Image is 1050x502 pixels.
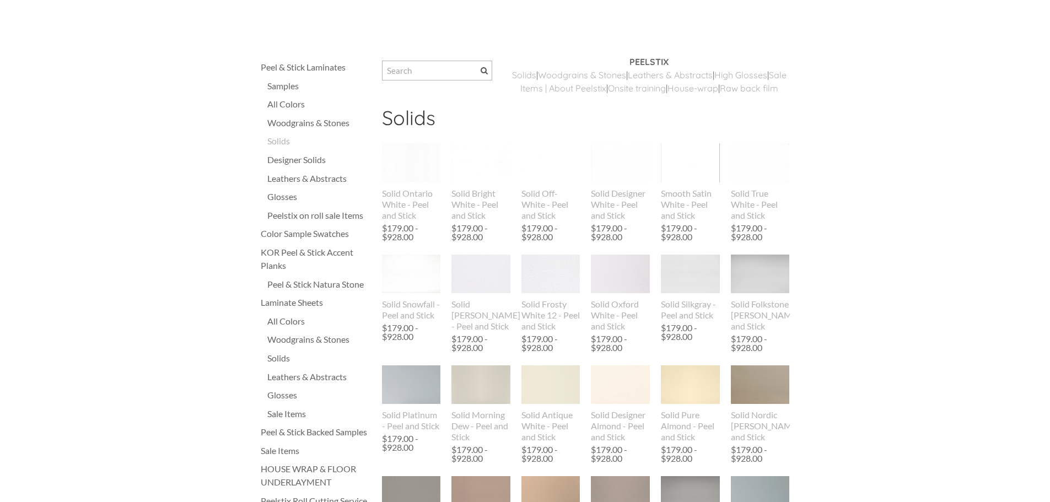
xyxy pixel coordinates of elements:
div: Solid Antique White - Peel and Stick [521,409,580,442]
a: Woodgrains & Stone [538,69,622,80]
div: Smooth Satin White - Peel and Stick [661,188,720,221]
div: $179.00 - $928.00 [661,224,717,241]
div: $179.00 - $928.00 [591,224,647,241]
a: Solids [267,134,371,148]
a: Solid Bright White - Peel and Stick [451,143,510,220]
a: Woodgrains & Stones [267,116,371,129]
div: Solid Ontario White - Peel and Stick [382,188,441,221]
span: | [666,83,667,94]
div: Solid Snowfall - Peel and Stick [382,299,441,321]
div: Solid Frosty White 12 - Peel and Stick [521,299,580,332]
a: s [622,69,626,80]
a: Samples [267,79,371,93]
img: s832171791223022656_p888_i1_w2048.jpeg [382,255,441,294]
div: Solid [PERSON_NAME] - Peel and Stick [451,299,510,332]
div: $179.00 - $928.00 [521,334,578,352]
a: Solid Off-White - Peel and Stick [521,143,580,220]
a: Woodgrains & Stones [267,333,371,346]
div: Designer Solids [267,153,371,166]
img: s832171791223022656_p941_i1_w2048.jpeg [731,255,790,294]
div: $179.00 - $928.00 [591,445,647,463]
div: Solid Pure Almond - Peel and Stick [661,409,720,442]
span: | [713,69,714,80]
a: Sale Items [261,444,371,457]
img: s832171791223022656_p567_i1_w400.jpeg [591,255,650,294]
div: Glosses [267,190,371,203]
img: s832171791223022656_p564_i1_w400.jpeg [451,365,510,404]
span: | [626,69,628,80]
a: KOR Peel & Stick Accent Planks [261,246,371,272]
a: Solid Morning Dew - Peel and Stick [451,365,510,442]
img: s832171791223022656_p565_i1_w400.jpeg [731,365,790,404]
a: Solid Nordic [PERSON_NAME] and Stick [731,365,790,442]
img: s832171791223022656_p568_i1_w400.jpeg [382,365,441,404]
div: $179.00 - $928.00 [451,445,508,463]
a: Leathers & Abstracts [267,172,371,185]
a: Peel & Stick Laminates [261,61,371,74]
a: Laminate Sheets [261,296,371,309]
div: $179.00 - $928.00 [382,224,438,241]
div: All Colors [267,315,371,328]
div: $179.00 - $928.00 [731,445,787,463]
a: Solid Antique White - Peel and Stick [521,365,580,442]
a: Solid Frosty White 12 - Peel and Stick [521,255,580,332]
a: Solids [267,352,371,365]
img: s832171791223022656_p817_i1_w640.jpeg [661,255,720,294]
div: Solid Designer White - Peel and Stick [591,188,650,221]
div: Peelstix on roll sale Items [267,209,371,222]
div: $179.00 - $928.00 [661,323,717,341]
a: s [708,69,713,80]
img: s832171791223022656_p569_i1_w400.jpeg [661,365,720,404]
div: Solid Designer Almond - Peel and Stick [591,409,650,442]
a: Onsite training [608,83,666,94]
span: | [606,83,608,94]
div: Solid Off-White - Peel and Stick [521,188,580,221]
div: $179.00 - $928.00 [521,445,578,463]
img: s832171791223022656_p819_i2_w2048.jpeg [382,143,441,182]
a: HOUSE WRAP & FLOOR UNDERLAYMENT [261,462,371,489]
div: Solid True White - Peel and Stick [731,188,790,221]
a: House-wrap [667,83,718,94]
a: High Glosses [714,69,767,80]
a: Solid Platinum - Peel and Stick [382,365,441,431]
img: s832171791223022656_p921_i1_w2048.jpeg [731,143,790,182]
a: Peel & Stick Backed Samples [261,425,371,439]
img: s832171791223022656_p923_i1_w2048.jpeg [451,143,510,182]
div: Solid Oxford White - Peel and Stick [591,299,650,332]
div: $179.00 - $928.00 [451,224,508,241]
div: Solid Silkgray - Peel and Stick [661,299,720,321]
img: s832171791223022656_p559_i1_w400.jpeg [591,143,650,182]
img: s832171791223022656_p560_i1_w250.jpeg [521,255,580,294]
a: All Colors [267,98,371,111]
a: Raw back film [720,83,778,94]
a: ​Solids [512,69,536,80]
a: Solid [PERSON_NAME] - Peel and Stick [451,255,510,332]
a: Peel & Stick Natura Stone [267,278,371,291]
strong: PEELSTIX [629,56,669,67]
div: $179.00 - $928.00 [661,445,717,463]
a: Sale Items [267,407,371,420]
img: s832171791223022656_p558_i2_w400.jpeg [591,355,650,414]
div: $179.00 - $928.00 [731,224,787,241]
span: | [767,69,769,80]
span: | [536,69,538,80]
a: Color Sample Swatches [261,227,371,240]
img: s832171791223022656_p556_i1_w400.jpeg [451,255,510,294]
div: $179.00 - $928.00 [382,434,438,452]
a: Solid Designer Almond - Peel and Stick [591,365,650,442]
a: Solid Designer White - Peel and Stick [591,143,650,220]
div: Solid Platinum - Peel and Stick [382,409,441,431]
a: Solid Ontario White - Peel and Stick [382,143,441,220]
